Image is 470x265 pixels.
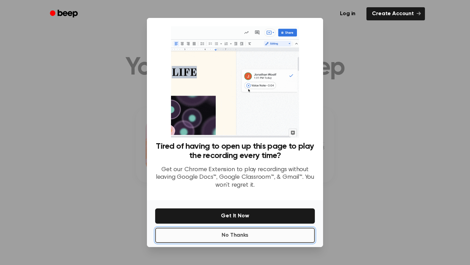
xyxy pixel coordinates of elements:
button: Get It Now [155,208,315,224]
button: No Thanks [155,228,315,243]
h3: Tired of having to open up this page to play the recording every time? [155,142,315,160]
a: Log in [333,6,362,22]
p: Get our Chrome Extension to play recordings without leaving Google Docs™, Google Classroom™, & Gm... [155,166,315,189]
a: Beep [45,7,84,21]
a: Create Account [366,7,425,20]
img: Beep extension in action [171,26,299,138]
